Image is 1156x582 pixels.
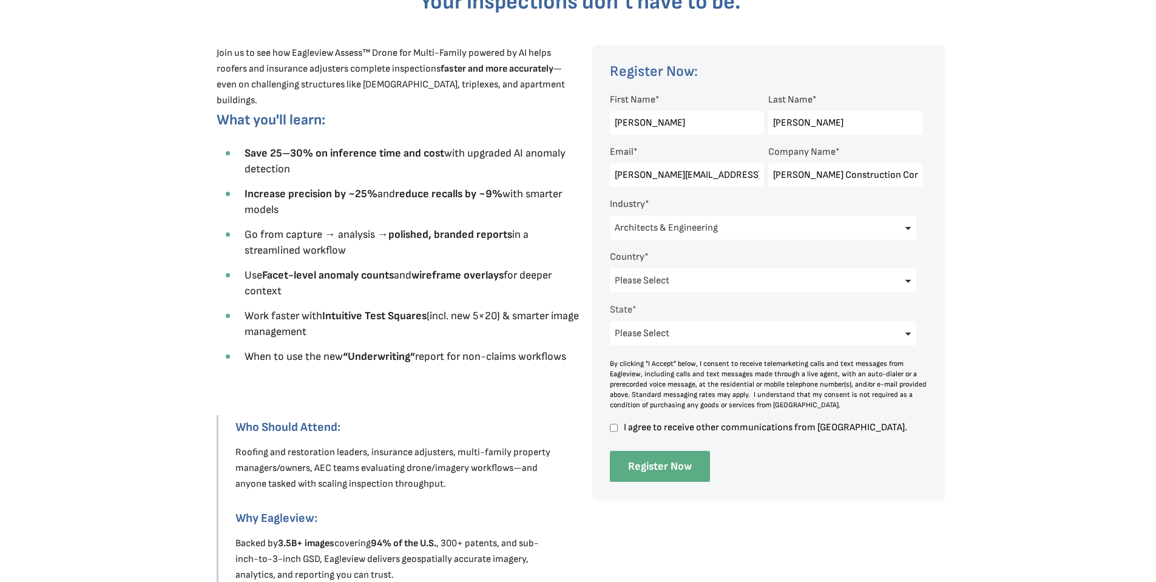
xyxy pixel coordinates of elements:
[235,420,340,435] strong: Who Should Attend:
[245,310,579,338] span: Work faster with (incl. new 5×20) & smarter image management
[610,146,634,158] span: Email
[411,269,504,282] strong: wireframe overlays
[343,350,415,363] strong: “Underwriting”
[245,188,377,200] strong: Increase precision by ~25%
[371,538,436,549] strong: 94% of the U.S.
[610,63,698,80] span: Register Now:
[610,198,645,210] span: Industry
[235,511,317,526] strong: Why Eagleview:
[768,94,813,106] span: Last Name
[217,111,325,129] span: What you'll learn:
[768,146,836,158] span: Company Name
[217,47,565,106] span: Join us to see how Eagleview Assess™ Drone for Multi-Family powered by AI helps roofers and insur...
[610,251,644,263] span: Country
[622,422,923,433] span: I agree to receive other communications from [GEOGRAPHIC_DATA].
[322,310,427,322] strong: Intuitive Test Squares
[245,350,566,363] span: When to use the new report for non-claims workflows
[610,304,632,316] span: State
[610,359,928,410] div: By clicking "I Accept" below, I consent to receive telemarketing calls and text messages from Eag...
[278,538,334,549] strong: 3.5B+ images
[610,422,618,433] input: I agree to receive other communications from [GEOGRAPHIC_DATA].
[245,228,529,257] span: Go from capture → analysis → in a streamlined workflow
[388,228,512,241] strong: polished, branded reports
[610,451,710,482] input: Register Now
[441,63,553,75] strong: faster and more accurately
[235,447,550,490] span: Roofing and restoration leaders, insurance adjusters, multi-family property managers/owners, AEC ...
[610,94,655,106] span: First Name
[245,147,444,160] strong: Save 25–30% on inference time and cost
[245,147,566,175] span: with upgraded AI anomaly detection
[262,269,394,282] strong: Facet-level anomaly counts
[245,188,562,216] span: and with smarter models
[395,188,502,200] strong: reduce recalls by ~9%
[245,269,552,297] span: Use and for deeper context
[235,538,539,581] span: Backed by covering , 300+ patents, and sub-inch-to-3-inch GSD, Eagleview delivers geospatially ac...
